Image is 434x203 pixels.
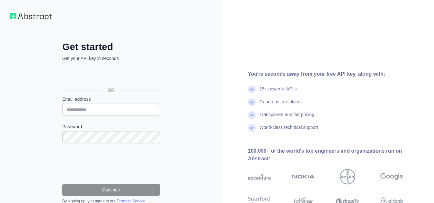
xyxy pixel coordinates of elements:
[62,55,160,62] p: Get your API key in seconds
[248,169,271,184] img: accenture
[102,87,120,93] span: OR
[260,98,300,111] div: Generous free plans
[10,13,52,19] img: Workflow
[292,169,315,184] img: nokia
[340,169,355,184] img: bayer
[248,70,424,78] div: You're seconds away from your free API key, along with:
[248,86,256,93] img: check mark
[62,123,160,130] label: Password
[62,96,160,102] label: Email address
[248,124,256,132] img: check mark
[248,98,256,106] img: check mark
[62,151,160,176] iframe: reCAPTCHA
[248,111,256,119] img: check mark
[62,41,160,53] h2: Get started
[62,184,160,196] button: Continue
[260,124,318,137] div: World-class technical support
[380,169,403,184] img: google
[260,111,314,124] div: Transparent and fair pricing
[59,69,162,83] iframe: Bouton "Se connecter avec Google"
[260,86,297,98] div: 15+ powerful API's
[248,147,424,163] div: 100,000+ of the world's top engineers and organizations run on Abstract:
